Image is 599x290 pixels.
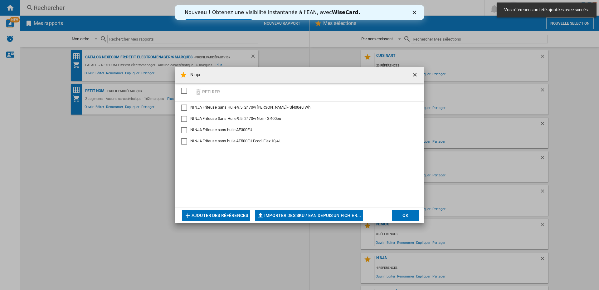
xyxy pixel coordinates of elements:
[190,127,252,132] span: NINJA Friteuse sans huile AF300EU
[181,105,413,111] md-checkbox: NINJA Friteuse Sans Huile 9.5l 2470w Blanche - Sl400eu Wh
[255,210,363,221] button: Importer des SKU / EAN depuis un fichier...
[181,86,190,96] md-checkbox: SELECTIONS.EDITION_POPUP.SELECT_DESELECT
[238,6,244,9] div: Fermer
[182,210,250,221] button: Ajouter des références
[190,139,281,143] span: NINJA Friteuse sans huile AF500EU Foodi Flex 10,4L
[193,85,222,99] button: Retirer
[412,71,419,79] ng-md-icon: getI18NText('BUTTONS.CLOSE_DIALOG')
[190,116,281,121] span: NINJA Friteuse Sans Huile 9.5l 2470w Noir - Sl400eu
[181,116,413,122] md-checkbox: NINJA Friteuse Sans Huile 9.5l 2470w Noir - Sl400eu
[409,69,422,81] button: getI18NText('BUTTONS.CLOSE_DIALOG')
[10,14,78,22] a: Essayez dès maintenant !
[502,7,591,13] span: Vos références ont été ajoutées avec succès.
[175,5,424,20] iframe: Intercom live chat bannière
[187,72,201,78] h4: Ninja
[181,138,418,145] md-checkbox: NINJA Friteuse sans huile AF500EU Foodi Flex 10,4L
[181,127,413,133] md-checkbox: NINJA Friteuse sans huile AF300EU
[392,210,419,221] button: OK
[190,105,310,110] span: NINJA Friteuse Sans Huile 9.5l 2470w [PERSON_NAME] - Sl400eu Wh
